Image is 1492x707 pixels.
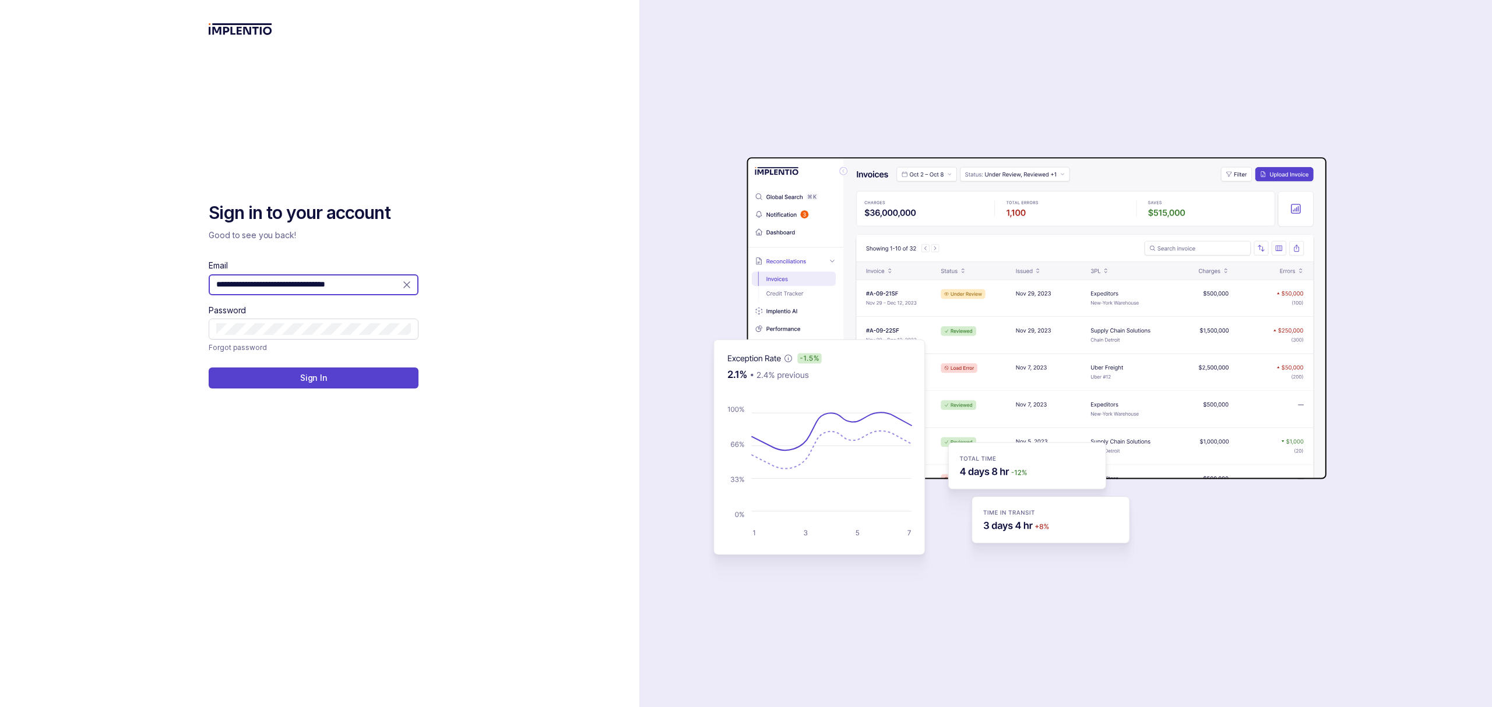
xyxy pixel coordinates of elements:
[209,260,227,271] label: Email
[672,121,1331,586] img: signin-background.svg
[209,342,266,353] a: Link Forgot password
[209,367,418,388] button: Sign In
[209,305,246,316] label: Password
[209,229,418,241] p: Good to see you back!
[300,372,328,384] p: Sign In
[209,342,266,353] p: Forgot password
[209,202,418,225] h2: Sign in to your account
[209,23,272,35] img: logo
